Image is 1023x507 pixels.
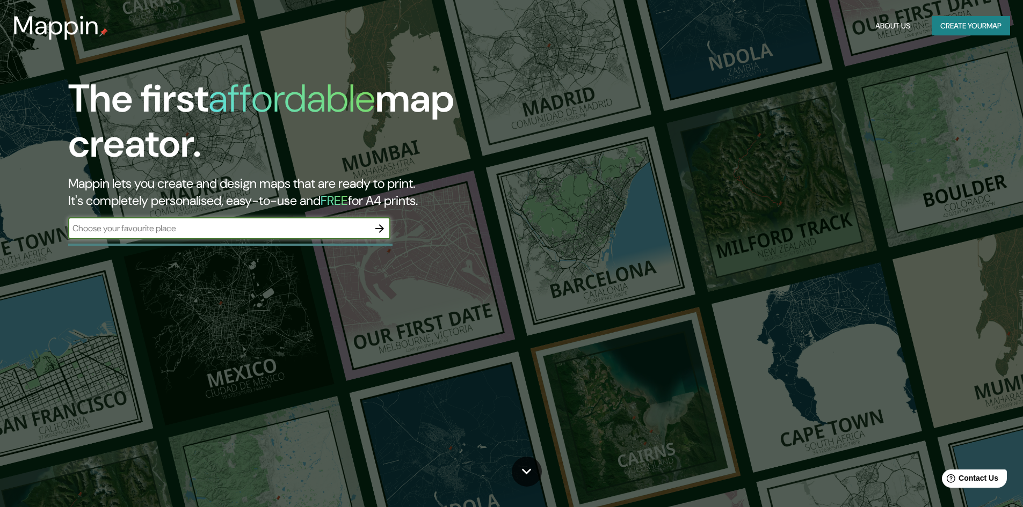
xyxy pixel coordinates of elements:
iframe: Help widget launcher [927,465,1011,495]
h1: affordable [208,74,375,123]
button: About Us [871,16,915,36]
h3: Mappin [13,11,99,41]
button: Create yourmap [932,16,1010,36]
h1: The first map creator. [68,76,580,175]
input: Choose your favourite place [68,222,369,234]
h2: Mappin lets you create and design maps that are ready to print. It's completely personalised, eas... [68,175,580,209]
h5: FREE [321,192,348,209]
img: mappin-pin [99,28,108,36]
